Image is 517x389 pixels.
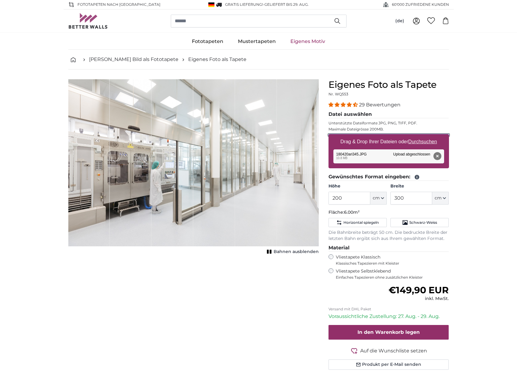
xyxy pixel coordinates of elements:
p: Maximale Dateigrösse 200MB. [329,127,449,132]
legend: Datei auswählen [329,111,449,118]
span: cm [435,195,442,201]
span: 29 Bewertungen [359,102,400,108]
legend: Material [329,244,449,252]
span: Fototapeten nach [GEOGRAPHIC_DATA] [77,2,160,7]
label: Breite [390,183,449,189]
button: Bahnen ausblenden [265,248,319,256]
span: Auf die Wunschliste setzen [360,347,427,355]
nav: breadcrumbs [68,50,449,70]
span: Horizontal spiegeln [343,220,379,225]
span: - [263,2,309,7]
p: Die Bahnbreite beträgt 50 cm. Die bedruckte Breite der letzten Bahn ergibt sich aus Ihrem gewählt... [329,230,449,242]
u: Durchsuchen [408,139,437,144]
button: cm [370,192,387,205]
a: [PERSON_NAME] Bild als Fototapete [89,56,178,63]
span: Nr. WQ553 [329,92,348,96]
span: Einfaches Tapezieren ohne zusätzlichen Kleister [336,275,449,280]
label: Vliestapete Klassisch [336,254,444,266]
button: cm [432,192,449,205]
span: 6.00m² [344,209,360,215]
legend: Gewünschtes Format eingeben: [329,173,449,181]
p: Unterstützte Dateiformate JPG, PNG, TIFF, PDF. [329,121,449,126]
a: Mustertapeten [231,34,283,49]
button: (de) [390,16,409,27]
span: €149,90 EUR [389,284,449,296]
label: Höhe [329,183,387,189]
button: Schwarz-Weiss [390,218,449,227]
span: In den Warenkorb legen [357,329,420,335]
span: 60'000 ZUFRIEDENE KUNDEN [392,2,449,7]
button: In den Warenkorb legen [329,325,449,340]
a: Fototapeten [185,34,231,49]
a: Eigenes Motiv [283,34,332,49]
span: Klassisches Tapezieren mit Kleister [336,261,444,266]
div: 1 of 1 [68,79,319,256]
span: Schwarz-Weiss [409,220,437,225]
p: Fläche: [329,209,449,216]
span: cm [373,195,380,201]
button: Horizontal spiegeln [329,218,387,227]
span: GRATIS Lieferung! [225,2,263,7]
p: Versand mit DHL Paket [329,307,449,312]
span: Bahnen ausblenden [274,249,319,255]
h1: Eigenes Foto als Tapete [329,79,449,90]
p: Voraussichtliche Zustellung: 27. Aug. - 29. Aug. [329,313,449,320]
label: Vliestapete Selbstklebend [336,268,449,280]
button: Auf die Wunschliste setzen [329,347,449,355]
label: Drag & Drop Ihrer Dateien oder [338,136,440,148]
img: Deutschland [208,2,214,7]
button: Produkt per E-Mail senden [329,359,449,370]
img: Betterwalls [68,13,108,29]
div: inkl. MwSt. [389,296,449,302]
span: 4.34 stars [329,102,359,108]
a: Eigenes Foto als Tapete [188,56,246,63]
span: Geliefert bis 29. Aug. [264,2,309,7]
